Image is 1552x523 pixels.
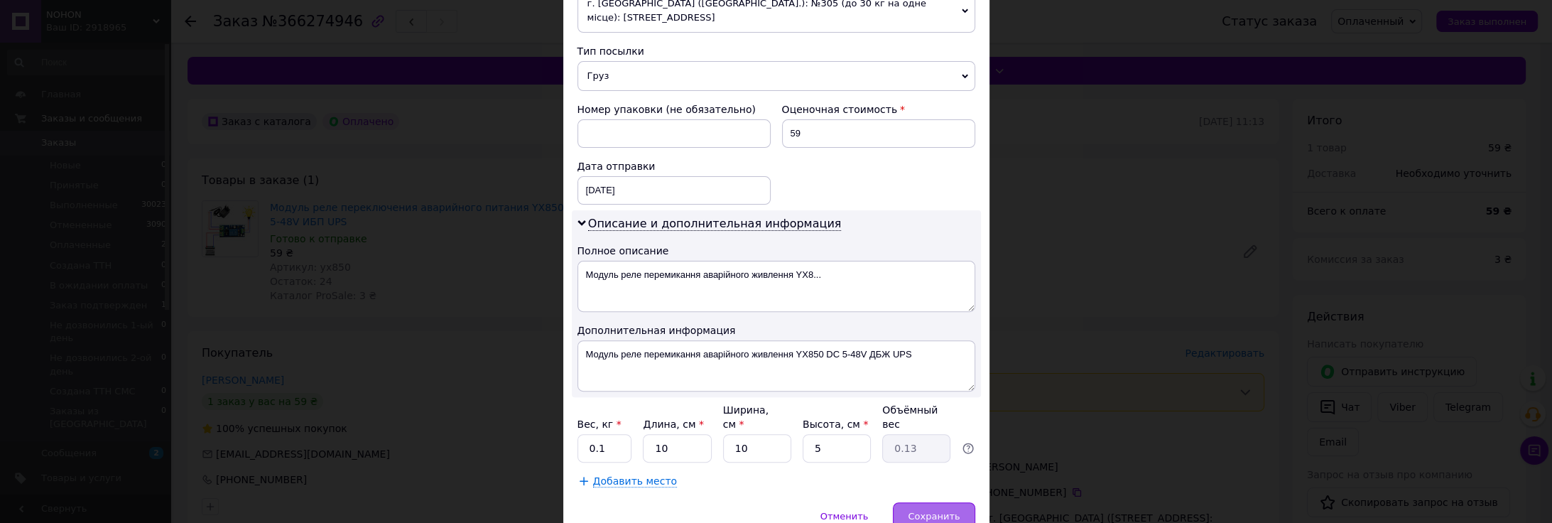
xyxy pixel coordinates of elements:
label: Ширина, см [723,404,769,430]
span: Описание и дополнительная информация [588,217,842,231]
span: Добавить место [593,475,678,487]
label: Высота, см [803,419,868,430]
span: Тип посылки [577,45,644,57]
label: Вес, кг [577,419,622,430]
div: Дата отправки [577,159,771,173]
div: Номер упаковки (не обязательно) [577,102,771,117]
div: Объёмный вес [882,403,950,431]
div: Полное описание [577,244,975,258]
div: Оценочная стоимость [782,102,975,117]
span: Груз [577,61,975,91]
textarea: Модуль реле перемикання аварійного живлення YX8... [577,261,975,312]
textarea: Модуль реле перемикання аварійного живлення YX850 DC 5-48V ДБЖ UPS [577,340,975,392]
div: Дополнительная информация [577,323,975,338]
label: Длина, см [643,419,703,430]
span: Сохранить [908,511,960,522]
span: Отменить [820,511,869,522]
